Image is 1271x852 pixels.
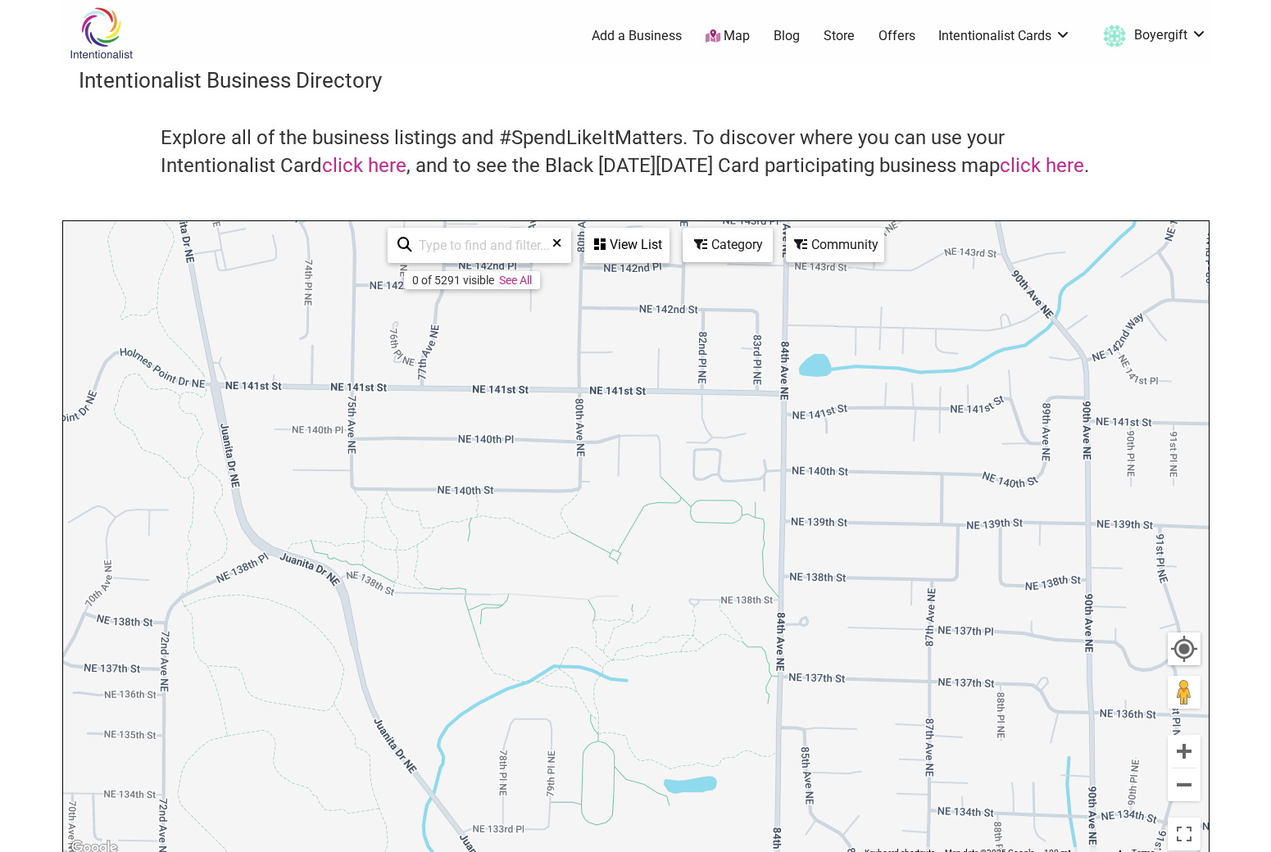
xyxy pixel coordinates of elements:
[878,27,915,45] a: Offers
[1000,154,1084,177] a: click here
[412,274,494,287] div: 0 of 5291 visible
[499,274,532,287] a: See All
[938,27,1071,45] a: Intentionalist Cards
[1095,21,1207,51] a: Boyergift
[79,66,1193,95] h3: Intentionalist Business Directory
[1166,816,1202,852] button: Toggle fullscreen view
[592,27,682,45] a: Add a Business
[412,229,561,261] input: Type to find and filter...
[388,228,571,263] div: Type to search and filter
[322,154,406,177] a: click here
[1168,768,1201,801] button: Zoom out
[774,27,800,45] a: Blog
[584,228,670,263] div: See a list of the visible businesses
[161,125,1111,179] h4: Explore all of the business listings and #SpendLikeItMatters. To discover where you can use your ...
[1168,735,1201,768] button: Zoom in
[824,27,855,45] a: Store
[786,228,884,262] div: Filter by Community
[683,228,773,262] div: Filter by category
[1168,676,1201,709] button: Drag Pegman onto the map to open Street View
[62,7,140,60] img: Intentionalist
[1168,632,1201,665] button: Your Location
[788,229,883,261] div: Community
[586,229,668,261] div: View List
[706,27,750,46] a: Map
[684,229,771,261] div: Category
